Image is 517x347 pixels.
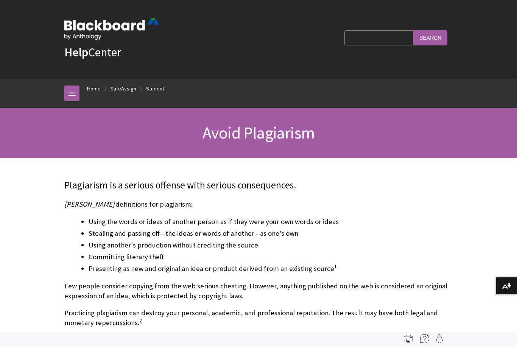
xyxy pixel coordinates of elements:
a: SafeAssign [111,84,136,93]
input: Search [413,30,447,45]
li: Presenting as new and original an idea or product derived from an existing source [89,263,453,274]
p: Plagiarism is a serious offense with serious consequences. [64,179,453,192]
span: Avoid Plagiarism [202,122,315,143]
p: Few people consider copying from the web serious cheating. However, anything published on the web... [64,281,453,301]
li: Committing literary theft [89,252,453,262]
img: More help [420,334,429,343]
li: Using the words or ideas of another person as if they were your own words or ideas [89,216,453,227]
span: [PERSON_NAME] [64,200,115,209]
img: Print [404,334,413,343]
sup: 2 [139,317,142,324]
a: Student [146,84,164,93]
p: definitions for plagiarism: [64,199,453,209]
li: Using another's production without crediting the source [89,240,453,251]
a: Home [87,84,101,93]
img: Blackboard by Anthology [64,18,159,40]
strong: Help [64,45,88,60]
li: Stealing and passing off—the ideas or words of another—as one's own [89,228,453,239]
a: HelpCenter [64,45,121,60]
sup: 1 [334,263,337,270]
p: Practicing plagiarism can destroy your personal, academic, and professional reputation. The resul... [64,308,453,328]
img: Follow this page [435,334,444,343]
